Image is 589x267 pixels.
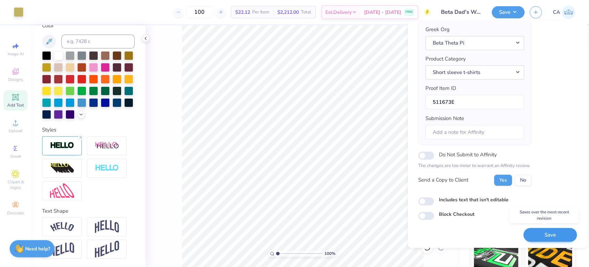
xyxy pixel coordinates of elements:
[235,9,250,16] span: $22.12
[252,9,269,16] span: Per Item
[50,222,74,231] img: Arc
[425,125,524,140] input: Add a note for Affinity
[439,150,497,159] label: Do Not Submit to Affinity
[95,164,119,172] img: Negative Space
[325,9,352,16] span: Est. Delivery
[405,10,413,15] span: FREE
[553,6,575,19] a: CA
[425,36,524,50] button: Beta Theta Pi
[439,211,474,218] label: Block Checkout
[95,220,119,233] img: Arch
[10,154,21,159] span: Greek
[425,84,456,92] label: Proof Item ID
[50,183,74,198] img: Free Distort
[425,26,449,34] label: Greek Org
[514,175,531,186] button: No
[436,5,487,19] input: Untitled Design
[418,163,531,169] p: The changes are too minor to warrant an Affinity review.
[510,207,579,223] div: Saves over the most recent revision
[324,250,335,257] span: 100 %
[9,128,22,133] span: Upload
[494,175,512,186] button: Yes
[7,102,24,108] span: Add Text
[523,228,577,242] button: Save
[61,35,135,48] input: e.g. 7428 c
[50,163,74,174] img: 3d Illusion
[425,114,464,122] label: Submission Note
[418,176,468,184] div: Send a Copy to Client
[8,77,23,82] span: Designs
[425,65,524,80] button: Short sleeve t-shirts
[364,9,401,16] span: [DATE] - [DATE]
[8,51,24,57] span: Image AI
[562,6,575,19] img: Chollene Anne Aranda
[186,6,213,18] input: – –
[439,196,508,203] label: Includes text that isn't editable
[425,55,465,63] label: Product Category
[553,8,560,16] span: CA
[42,126,135,134] div: Styles
[492,6,524,18] button: Save
[95,141,119,150] img: Shadow
[42,207,135,215] div: Text Shape
[50,141,74,149] img: Stroke
[95,241,119,258] img: Rise
[277,9,299,16] span: $2,212.00
[25,246,50,252] strong: Need help?
[3,179,28,190] span: Clipart & logos
[42,22,135,30] div: Color
[50,242,74,256] img: Flag
[301,9,311,16] span: Total
[7,210,24,216] span: Decorate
